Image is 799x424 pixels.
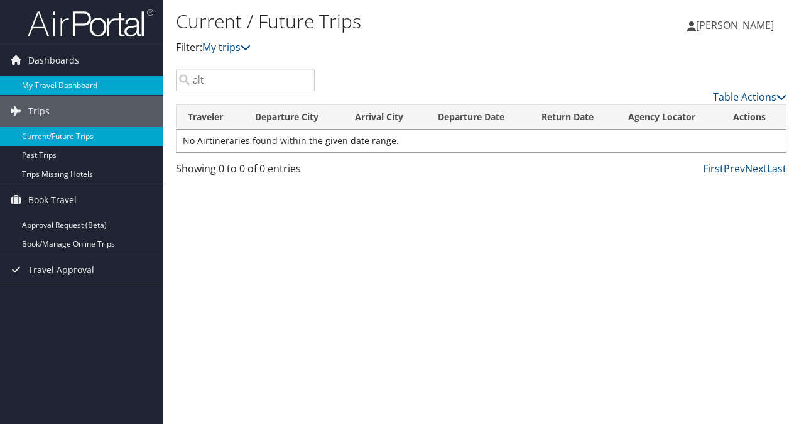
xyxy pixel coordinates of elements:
[244,105,344,130] th: Departure City: activate to sort column ascending
[177,130,786,152] td: No Airtineraries found within the given date range.
[176,8,583,35] h1: Current / Future Trips
[724,162,745,176] a: Prev
[687,6,786,44] a: [PERSON_NAME]
[767,162,786,176] a: Last
[696,18,774,32] span: [PERSON_NAME]
[176,40,583,56] p: Filter:
[344,105,426,130] th: Arrival City: activate to sort column ascending
[176,69,315,91] input: Search Traveler or Arrival City
[427,105,530,130] th: Departure Date: activate to sort column descending
[28,45,79,76] span: Dashboards
[177,105,244,130] th: Traveler: activate to sort column ascending
[722,105,786,130] th: Actions
[202,40,251,54] a: My trips
[713,90,786,104] a: Table Actions
[28,8,153,38] img: airportal-logo.png
[703,162,724,176] a: First
[28,96,50,127] span: Trips
[28,254,94,286] span: Travel Approval
[530,105,617,130] th: Return Date: activate to sort column ascending
[745,162,767,176] a: Next
[28,184,77,216] span: Book Travel
[176,161,315,182] div: Showing 0 to 0 of 0 entries
[617,105,721,130] th: Agency Locator: activate to sort column ascending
